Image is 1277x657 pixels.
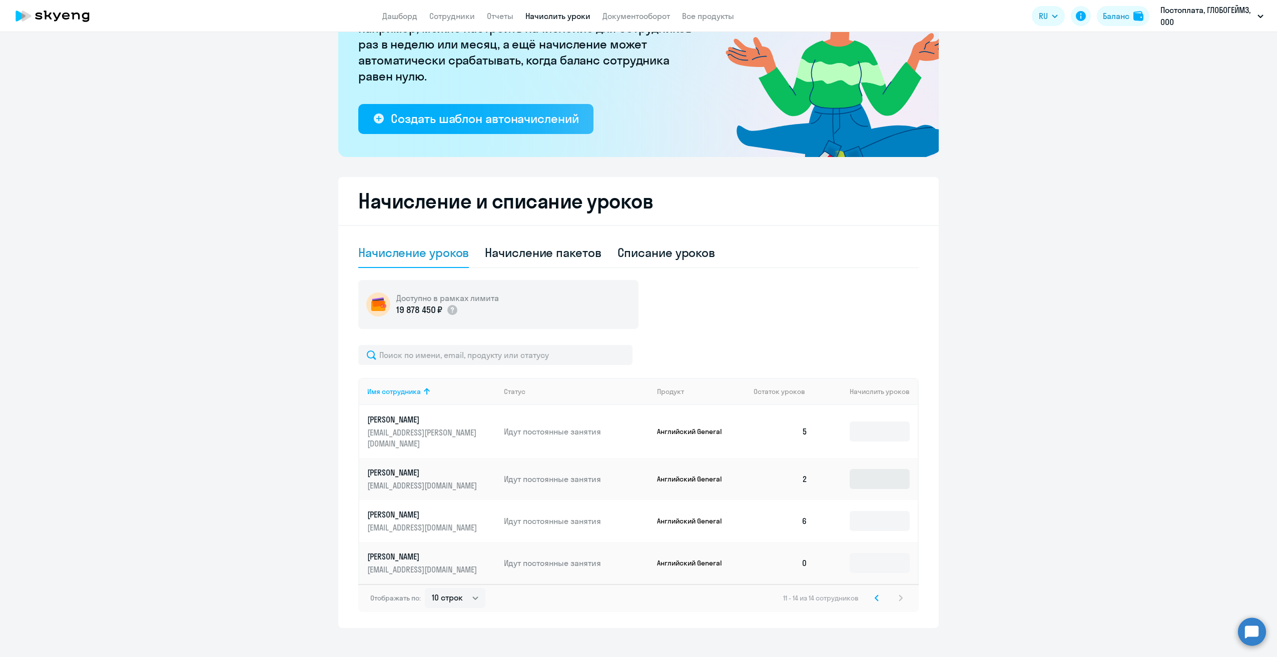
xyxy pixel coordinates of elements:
div: Баланс [1103,10,1129,22]
p: Идут постоянные занятия [504,473,649,484]
span: Отображать по: [370,593,421,602]
td: 6 [746,500,816,542]
div: Списание уроков [617,244,716,260]
td: 2 [746,458,816,500]
div: Остаток уроков [754,387,816,396]
p: Идут постоянные занятия [504,557,649,568]
a: [PERSON_NAME][EMAIL_ADDRESS][PERSON_NAME][DOMAIN_NAME] [367,414,496,449]
p: [EMAIL_ADDRESS][DOMAIN_NAME] [367,480,479,491]
p: Английский General [657,558,732,567]
p: [PERSON_NAME] [367,414,479,425]
a: Все продукты [682,11,734,21]
p: [PERSON_NAME] [367,467,479,478]
p: Постоплата, ГЛОБОГЕЙМЗ, ООО [1160,4,1253,28]
span: 11 - 14 из 14 сотрудников [783,593,859,602]
span: RU [1039,10,1048,22]
div: Имя сотрудника [367,387,496,396]
div: Создать шаблон автоначислений [391,110,578,126]
p: Английский General [657,516,732,525]
div: Продукт [657,387,746,396]
a: [PERSON_NAME][EMAIL_ADDRESS][DOMAIN_NAME] [367,551,496,575]
button: Балансbalance [1097,6,1149,26]
h5: Доступно в рамках лимита [396,292,499,303]
img: wallet-circle.png [366,292,390,316]
p: 19 878 450 ₽ [396,303,442,316]
td: 0 [746,542,816,584]
a: Дашборд [382,11,417,21]
p: [PERSON_NAME] [367,509,479,520]
a: [PERSON_NAME][EMAIL_ADDRESS][DOMAIN_NAME] [367,467,496,491]
div: Имя сотрудника [367,387,421,396]
input: Поиск по имени, email, продукту или статусу [358,345,632,365]
p: [EMAIL_ADDRESS][DOMAIN_NAME] [367,564,479,575]
div: Статус [504,387,649,396]
a: Отчеты [487,11,513,21]
div: Начисление уроков [358,244,469,260]
p: Идут постоянные занятия [504,426,649,437]
button: Создать шаблон автоначислений [358,104,593,134]
p: [EMAIL_ADDRESS][DOMAIN_NAME] [367,522,479,533]
p: [EMAIL_ADDRESS][PERSON_NAME][DOMAIN_NAME] [367,427,479,449]
button: Постоплата, ГЛОБОГЕЙМЗ, ООО [1155,4,1268,28]
a: Сотрудники [429,11,475,21]
p: [PERSON_NAME] [367,551,479,562]
td: 5 [746,405,816,458]
div: Продукт [657,387,684,396]
a: Начислить уроки [525,11,590,21]
p: Английский General [657,427,732,436]
th: Начислить уроков [816,378,918,405]
p: [PERSON_NAME] больше не придётся начислять вручную. Например, можно настроить начисление для сотр... [358,4,699,84]
div: Статус [504,387,525,396]
a: [PERSON_NAME][EMAIL_ADDRESS][DOMAIN_NAME] [367,509,496,533]
div: Начисление пакетов [485,244,601,260]
img: balance [1133,11,1143,21]
p: Английский General [657,474,732,483]
span: Остаток уроков [754,387,805,396]
h2: Начисление и списание уроков [358,189,919,213]
button: RU [1032,6,1065,26]
a: Документооборот [602,11,670,21]
p: Идут постоянные занятия [504,515,649,526]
